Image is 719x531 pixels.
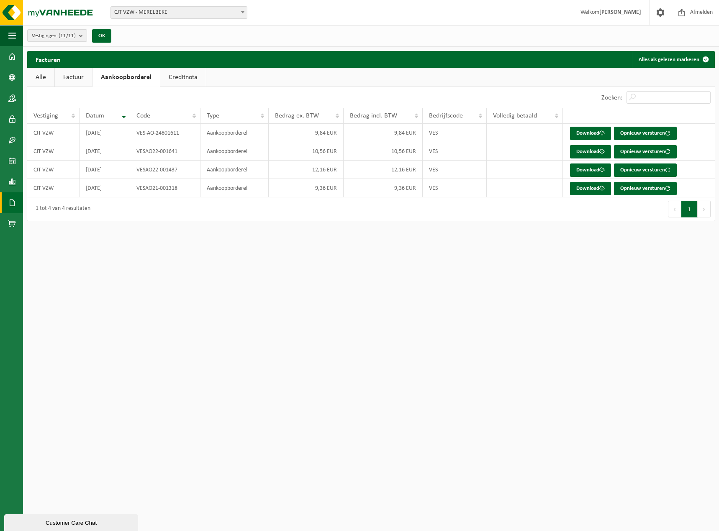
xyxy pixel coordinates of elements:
[344,179,423,197] td: 9,36 EUR
[269,124,344,142] td: 9,84 EUR
[599,9,641,15] strong: [PERSON_NAME]
[130,142,201,161] td: VESAO22-001641
[570,163,611,177] a: Download
[207,112,219,119] span: Type
[32,30,76,42] span: Vestigingen
[632,51,714,68] button: Alles als gelezen markeren
[200,142,269,161] td: Aankoopborderel
[31,202,90,217] div: 1 tot 4 van 4 resultaten
[269,142,344,161] td: 10,56 EUR
[110,6,247,19] span: CJT VZW - MERELBEKE
[27,29,87,42] button: Vestigingen(11/11)
[136,112,150,119] span: Code
[92,68,160,87] a: Aankoopborderel
[423,161,486,179] td: VES
[111,7,247,18] span: CJT VZW - MERELBEKE
[160,68,206,87] a: Creditnota
[80,179,130,197] td: [DATE]
[86,112,104,119] span: Datum
[275,112,319,119] span: Bedrag ex. BTW
[570,182,611,195] a: Download
[27,142,80,161] td: CJT VZW
[80,161,130,179] td: [DATE]
[614,145,677,158] button: Opnieuw versturen
[4,513,140,531] iframe: chat widget
[698,201,711,217] button: Next
[614,163,677,177] button: Opnieuw versturen
[423,179,486,197] td: VES
[59,33,76,38] count: (11/11)
[493,112,537,119] span: Volledig betaald
[344,161,423,179] td: 12,16 EUR
[200,179,269,197] td: Aankoopborderel
[27,68,54,87] a: Alle
[681,201,698,217] button: 1
[80,142,130,161] td: [DATE]
[344,142,423,161] td: 10,56 EUR
[601,94,622,101] label: Zoeken:
[344,124,423,142] td: 9,84 EUR
[269,161,344,179] td: 12,16 EUR
[423,124,486,142] td: VES
[614,182,677,195] button: Opnieuw versturen
[614,127,677,140] button: Opnieuw versturen
[570,127,611,140] a: Download
[130,161,201,179] td: VESAO22-001437
[27,124,80,142] td: CJT VZW
[27,179,80,197] td: CJT VZW
[92,29,111,43] button: OK
[80,124,130,142] td: [DATE]
[200,161,269,179] td: Aankoopborderel
[668,201,681,217] button: Previous
[429,112,463,119] span: Bedrijfscode
[130,179,201,197] td: VESAO21-001318
[130,124,201,142] td: VES-AO-24801611
[27,51,69,67] h2: Facturen
[33,112,58,119] span: Vestiging
[200,124,269,142] td: Aankoopborderel
[570,145,611,158] a: Download
[55,68,92,87] a: Factuur
[269,179,344,197] td: 9,36 EUR
[423,142,486,161] td: VES
[350,112,397,119] span: Bedrag incl. BTW
[27,161,80,179] td: CJT VZW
